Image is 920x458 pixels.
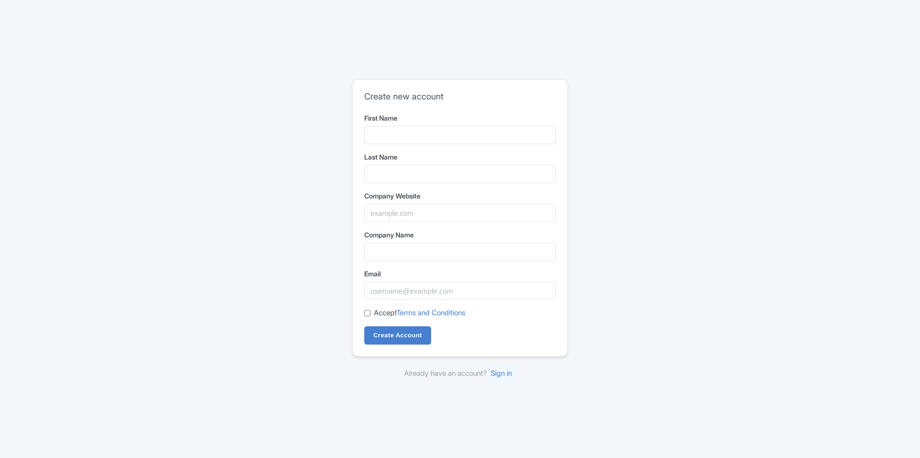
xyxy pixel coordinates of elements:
a: Sign in [487,365,516,382]
a: Terms and Conditions [396,308,465,317]
input: username@example.com [364,282,556,300]
h2: Create new account [364,91,556,102]
label: Email [364,269,556,279]
label: First Name [364,113,556,123]
div: Already have an account? [352,368,568,379]
label: Accept [374,308,465,319]
label: Last Name [364,152,556,162]
input: example.com [364,204,556,222]
label: Company Name [364,230,556,240]
input: Create Account [364,326,431,345]
label: Company Website [364,191,556,201]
